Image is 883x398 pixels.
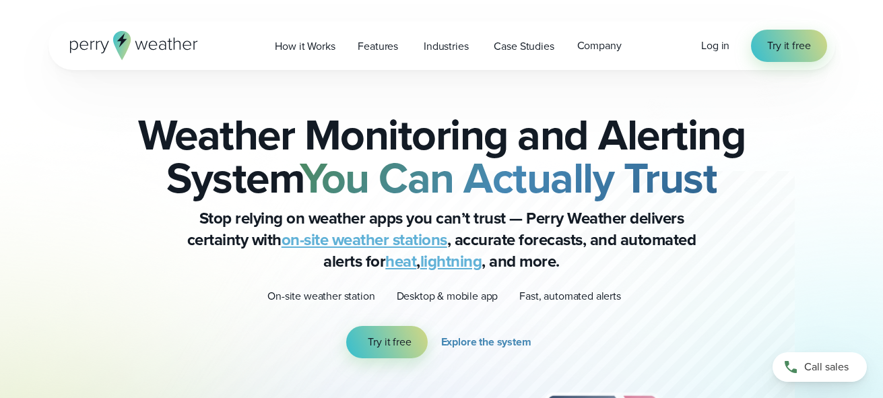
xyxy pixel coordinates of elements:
[263,32,346,60] a: How it Works
[172,207,711,272] p: Stop relying on weather apps you can’t trust — Perry Weather delivers certainty with , accurate f...
[424,38,468,55] span: Industries
[368,334,411,350] span: Try it free
[346,326,427,358] a: Try it free
[804,359,849,375] span: Call sales
[282,228,447,252] a: on-site weather stations
[519,288,620,304] p: Fast, automated alerts
[773,352,867,382] a: Call sales
[494,38,554,55] span: Case Studies
[441,326,537,358] a: Explore the system
[441,334,531,350] span: Explore the system
[767,38,810,54] span: Try it free
[275,38,335,55] span: How it Works
[482,32,565,60] a: Case Studies
[751,30,826,62] a: Try it free
[385,249,416,273] a: heat
[701,38,729,53] span: Log in
[300,146,717,209] strong: You Can Actually Trust
[267,288,374,304] p: On-site weather station
[701,38,729,54] a: Log in
[420,249,482,273] a: lightning
[358,38,398,55] span: Features
[116,113,768,199] h2: Weather Monitoring and Alerting System
[397,288,498,304] p: Desktop & mobile app
[577,38,622,54] span: Company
